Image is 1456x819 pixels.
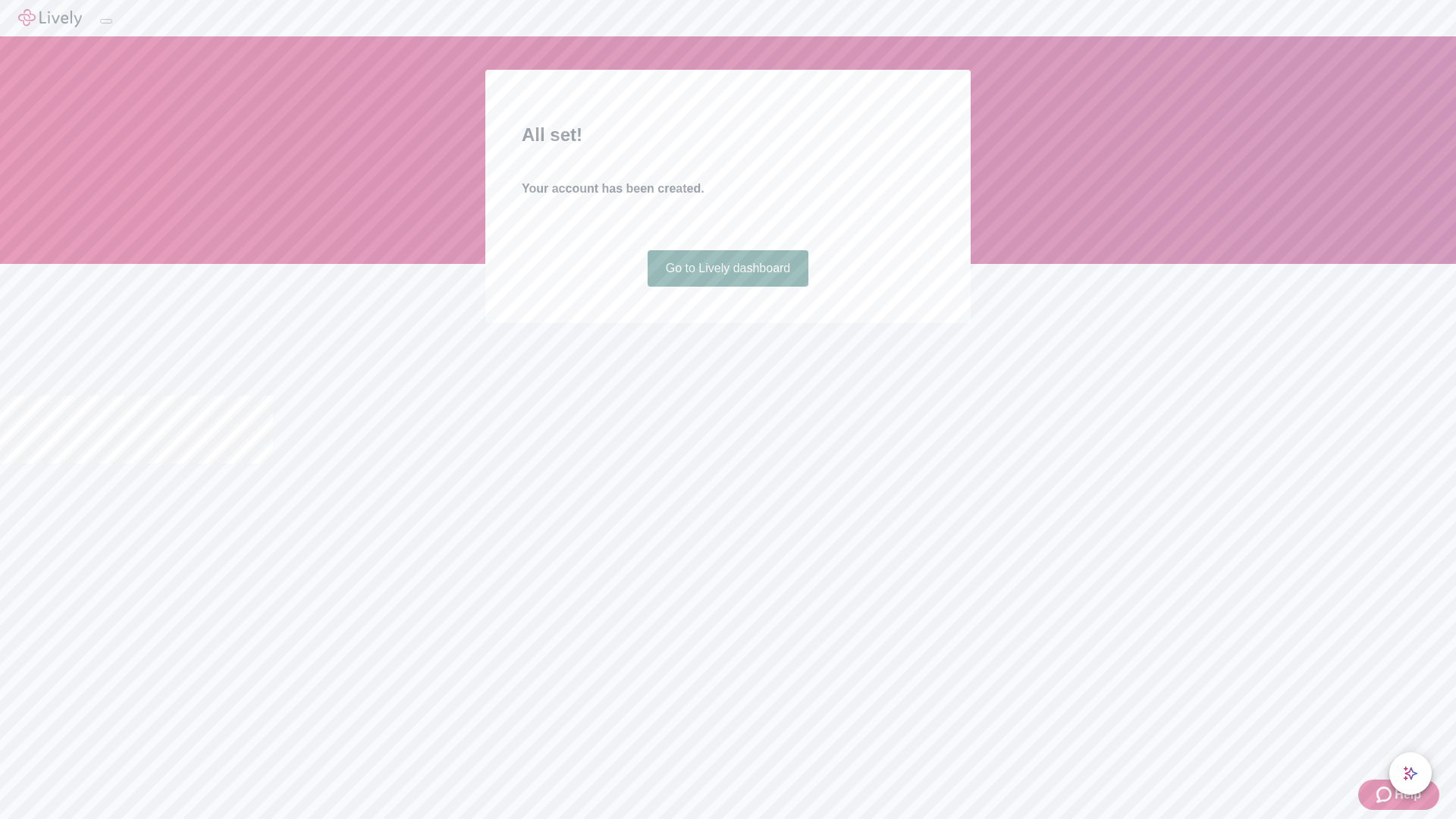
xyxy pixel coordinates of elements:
[1376,786,1395,804] svg: Zendesk support icon
[522,180,934,198] h4: Your account has been created.
[648,250,809,287] a: Go to Lively dashboard
[1395,786,1421,804] span: Help
[100,19,112,24] button: Log out
[18,9,82,27] img: Lively
[522,121,934,149] h2: All set!
[1358,780,1439,810] button: Zendesk support iconHelp
[1403,766,1418,781] svg: Lively AI Assistant
[1389,752,1432,795] button: chat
